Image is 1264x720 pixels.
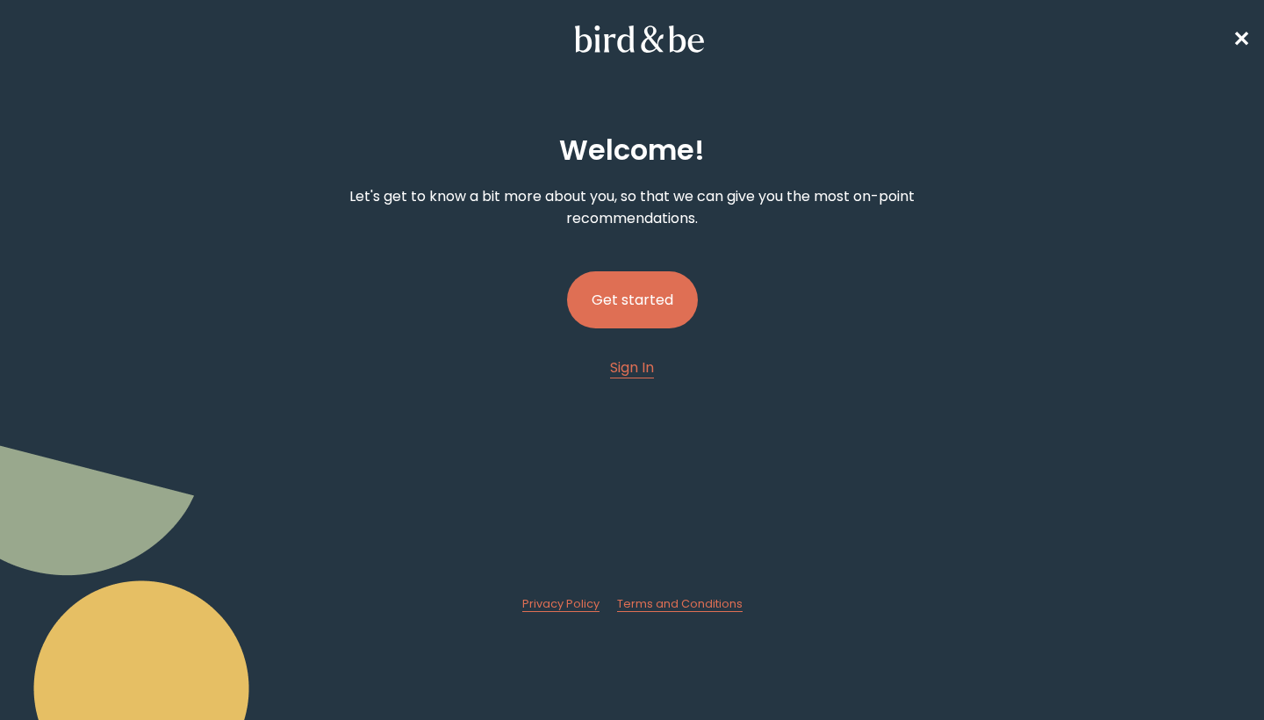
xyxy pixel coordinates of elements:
a: Get started [567,243,698,356]
span: Terms and Conditions [617,596,743,611]
a: ✕ [1232,24,1250,54]
a: Privacy Policy [522,596,600,612]
a: Sign In [610,356,654,378]
h2: Welcome ! [559,129,705,171]
p: Let's get to know a bit more about you, so that we can give you the most on-point recommendations. [330,185,934,229]
span: Sign In [610,357,654,378]
button: Get started [567,271,698,328]
span: ✕ [1232,25,1250,54]
span: Privacy Policy [522,596,600,611]
iframe: Gorgias live chat messenger [1176,637,1246,702]
a: Terms and Conditions [617,596,743,612]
